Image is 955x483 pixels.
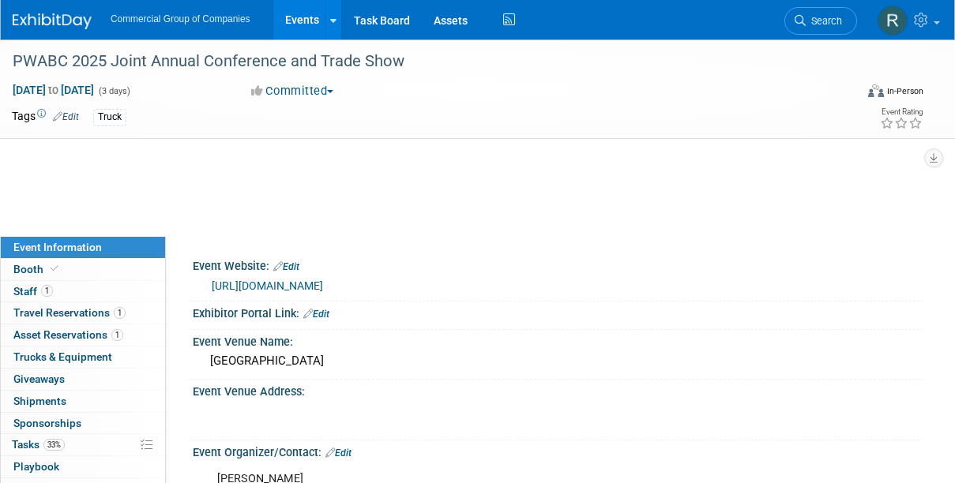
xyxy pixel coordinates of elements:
span: 33% [43,439,65,451]
a: Travel Reservations1 [1,302,165,324]
a: Trucks & Equipment [1,346,165,368]
a: Giveaways [1,369,165,390]
a: Edit [303,309,329,320]
div: Event Venue Address: [193,380,923,399]
i: Booth reservation complete [51,264,58,273]
a: Booth [1,259,165,280]
div: Event Website: [193,254,923,275]
a: Search [784,7,857,35]
button: Committed [246,83,340,99]
a: Tasks33% [1,434,165,455]
div: Event Venue Name: [193,330,923,350]
a: Edit [53,111,79,122]
img: ExhibitDay [13,13,92,29]
div: PWABC 2025 Joint Annual Conference and Trade Show [7,47,845,76]
span: Event Information [13,241,102,253]
td: Tags [12,108,79,126]
img: Format-Inperson.png [868,84,884,97]
div: Event Rating [880,108,923,116]
a: Event Information [1,237,165,258]
span: Trucks & Equipment [13,350,112,363]
span: [DATE] [DATE] [12,83,95,97]
a: Edit [325,447,352,459]
span: 1 [41,285,53,297]
span: to [46,84,61,96]
span: 1 [114,307,126,319]
span: Commercial Group of Companies [111,13,250,24]
div: In-Person [886,85,923,97]
div: [GEOGRAPHIC_DATA] [205,349,912,373]
div: Event Format [791,82,923,106]
img: Rod Leland [878,6,908,36]
a: Staff1 [1,281,165,302]
span: (3 days) [97,86,130,96]
a: Edit [273,261,299,272]
a: Playbook [1,456,165,477]
div: Event Organizer/Contact: [193,440,923,461]
span: Booth [13,263,62,275]
a: Sponsorships [1,413,165,434]
span: Giveaways [13,373,65,385]
span: Sponsorships [13,417,81,429]
span: Staff [13,285,53,298]
span: Travel Reservations [13,306,126,319]
span: Search [806,15,842,27]
div: Exhibitor Portal Link: [193,301,923,322]
span: Tasks [12,438,65,451]
span: Asset Reservations [13,328,123,341]
a: Asset Reservations1 [1,324,165,346]
span: Shipments [13,395,66,407]
a: Shipments [1,391,165,412]
span: Playbook [13,460,59,473]
span: 1 [111,329,123,341]
a: [URL][DOMAIN_NAME] [212,279,323,292]
div: Truck [93,109,126,125]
